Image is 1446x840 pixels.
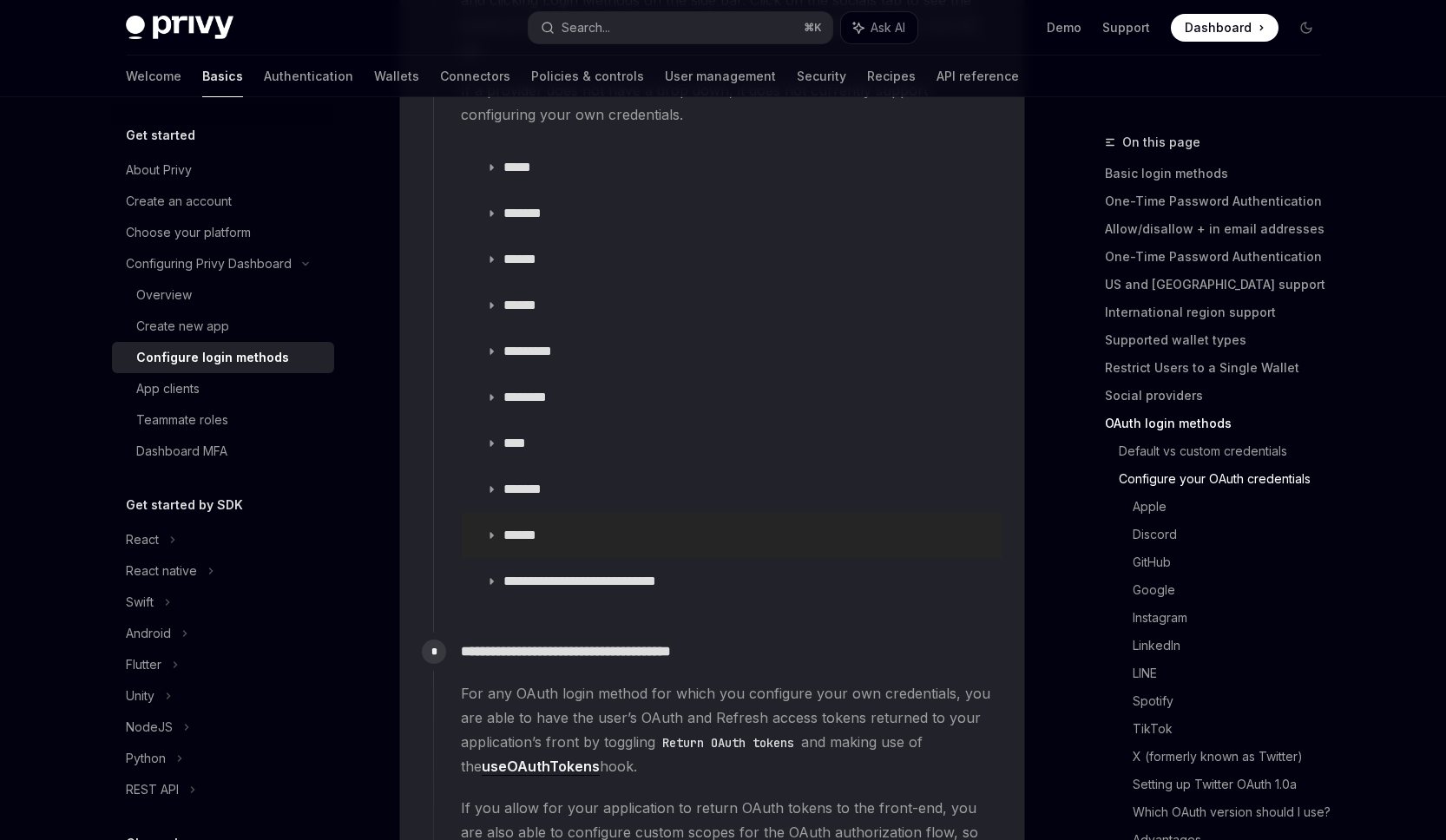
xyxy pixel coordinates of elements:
a: Choose your platform [112,217,334,248]
a: Create an account [112,186,334,217]
h5: Get started [126,125,195,146]
button: Toggle dark mode [1292,14,1320,42]
div: Create an account [126,191,232,212]
a: User management [665,56,776,97]
span: Ask AI [871,19,905,36]
div: Flutter [126,654,161,675]
a: Connectors [440,56,510,97]
div: Overview [136,285,192,305]
a: Spotify [1133,687,1334,715]
a: Default vs custom credentials [1119,437,1334,465]
button: Search...⌘K [529,12,832,43]
a: Demo [1047,19,1081,36]
span: Dashboard [1185,19,1252,36]
div: Search... [562,17,610,38]
a: Policies & controls [531,56,644,97]
a: Supported wallet types [1105,326,1334,354]
a: Basic login methods [1105,160,1334,187]
div: Swift [126,592,154,613]
div: React native [126,561,197,581]
span: On this page [1122,132,1200,153]
a: International region support [1105,299,1334,326]
a: Security [797,56,846,97]
code: Return OAuth tokens [655,733,801,752]
div: Choose your platform [126,222,251,243]
a: One-Time Password Authentication [1105,187,1334,215]
a: Teammate roles [112,404,334,436]
a: Which OAuth version should I use? [1133,798,1334,826]
div: Android [126,623,171,644]
a: useOAuthTokens [482,758,600,776]
a: X (formerly known as Twitter) [1133,743,1334,771]
a: Discord [1133,521,1334,548]
a: About Privy [112,154,334,186]
a: LinkedIn [1133,632,1334,660]
a: Welcome [126,56,181,97]
a: US and [GEOGRAPHIC_DATA] support [1105,271,1334,299]
a: Wallets [374,56,419,97]
a: Setting up Twitter OAuth 1.0a [1133,771,1334,798]
a: Configure login methods [112,342,334,373]
a: GitHub [1133,548,1334,576]
div: Configuring Privy Dashboard [126,253,292,274]
a: LINE [1133,660,1334,687]
a: Allow/disallow + in email addresses [1105,215,1334,243]
a: Overview [112,279,334,311]
div: React [126,529,159,550]
div: About Privy [126,160,192,180]
span: If a provider does not have a drop down, it does not currently support configuring your own crede... [461,78,1002,127]
a: Recipes [867,56,916,97]
a: Authentication [264,56,353,97]
div: NodeJS [126,717,173,738]
a: Support [1102,19,1150,36]
img: dark logo [126,16,233,40]
span: ⌘ K [804,21,822,35]
div: Dashboard MFA [136,441,227,462]
a: Instagram [1133,604,1334,632]
button: Ask AI [841,12,917,43]
a: One-Time Password Authentication [1105,243,1334,271]
a: Apple [1133,493,1334,521]
a: Dashboard [1171,14,1278,42]
div: REST API [126,779,179,800]
a: Basics [202,56,243,97]
a: App clients [112,373,334,404]
div: App clients [136,378,200,399]
div: Configure login methods [136,347,289,368]
a: Configure your OAuth credentials [1119,465,1334,493]
div: Unity [126,686,154,706]
a: Google [1133,576,1334,604]
a: OAuth login methods [1105,410,1334,437]
a: TikTok [1133,715,1334,743]
div: Create new app [136,316,229,337]
span: For any OAuth login method for which you configure your own credentials, you are able to have the... [461,681,1002,778]
a: Social providers [1105,382,1334,410]
h5: Get started by SDK [126,495,243,515]
a: Dashboard MFA [112,436,334,467]
a: Restrict Users to a Single Wallet [1105,354,1334,382]
a: Create new app [112,311,334,342]
div: Python [126,748,166,769]
a: API reference [937,56,1019,97]
div: Teammate roles [136,410,228,430]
